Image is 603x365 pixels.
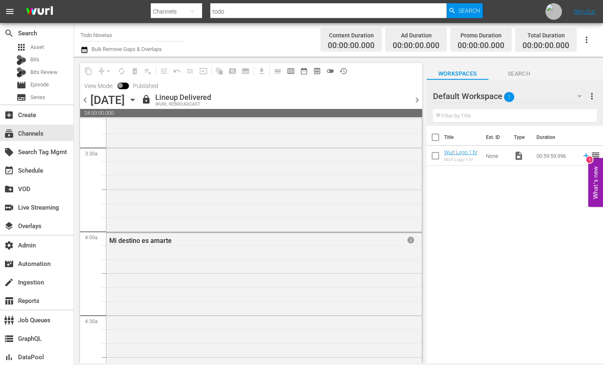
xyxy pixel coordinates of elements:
[16,42,26,52] span: Asset
[154,63,170,79] span: Customize Events
[16,55,26,65] div: Bits
[184,65,197,78] span: Fill episodes with ad slates
[115,65,128,78] span: Loop Content
[80,83,117,89] span: View Mode:
[481,126,509,149] th: Ext. ID
[170,65,184,78] span: Revert to Primary Episode
[30,68,58,76] span: Bits Review
[446,3,483,18] button: Search
[239,65,252,78] span: Create Series Block
[80,95,90,105] span: chevron_left
[532,126,581,149] th: Duration
[4,315,14,325] span: Job Queues
[427,69,488,79] span: Workspaces
[582,151,591,160] svg: Add to Schedule
[311,65,324,78] span: View Backup
[509,126,532,149] th: Type
[586,157,593,163] div: 1
[300,67,308,75] span: date_range_outlined
[587,91,597,101] span: more_vert
[141,65,154,78] span: Clear Lineup
[197,65,210,78] span: Update Metadata from Key Asset
[412,95,422,105] span: chevron_right
[533,146,578,166] td: 00:59:59.996
[82,65,95,78] span: Copy Lineup
[4,166,14,176] span: Schedule
[16,80,26,90] span: Episode
[444,126,481,149] th: Title
[458,41,504,51] span: 00:00:00.000
[545,3,562,20] img: photo.jpg
[4,334,14,344] span: GraphQL
[393,41,440,51] span: 00:00:00.000
[591,150,601,160] span: reorder
[444,149,477,155] a: Wurl Logo 1 hr
[4,277,14,287] span: Ingestion
[514,151,524,161] span: Video
[504,88,514,106] span: 1
[407,236,415,244] span: info
[328,30,375,41] div: Content Duration
[90,46,162,52] span: Bulk Remove Gaps & Overlaps
[4,129,14,139] span: Channels
[4,184,14,194] span: VOD
[16,92,26,102] span: Series
[20,2,59,21] img: ans4CAIJ8jUAAAAAAAAAAAAAAAAAAAAAAAAgQb4GAAAAAAAAAAAAAAAAAAAAAAAAJMjXAAAAAAAAAAAAAAAAAAAAAAAAgAT5G...
[252,63,268,79] span: Download as CSV
[210,63,226,79] span: Refresh All Search Blocks
[393,30,440,41] div: Ad Duration
[4,240,14,250] span: Admin
[129,83,162,89] span: Published
[444,157,477,162] div: Wurl Logo 1 hr
[483,146,511,166] td: None
[155,93,211,102] div: Lineup Delivered
[458,30,504,41] div: Promo Duration
[588,158,603,207] button: Open Feedback Widget
[141,95,151,104] span: lock
[109,237,370,245] div: Mi destino es amarte
[522,30,569,41] div: Total Duration
[337,65,350,78] span: View History
[4,296,14,306] span: Reports
[522,41,569,51] span: 00:00:00.000
[4,352,14,362] span: DataPool
[30,81,49,89] span: Episode
[4,28,14,38] span: Search
[574,8,595,15] a: Sign Out
[95,65,115,78] span: Remove Gaps & Overlaps
[4,147,14,157] span: Search Tag Mgmt
[313,67,321,75] span: preview_outlined
[339,67,348,75] span: history_outlined
[458,3,480,18] span: Search
[4,259,14,269] span: Automation
[16,67,26,77] div: Bits Review
[4,110,14,120] span: Create
[488,69,550,79] span: Search
[587,86,597,106] button: more_vert
[30,93,45,102] span: Series
[155,102,211,107] div: WURL REBROADCAST
[4,221,14,231] span: Overlays
[80,109,422,117] span: 24:00:00.000
[326,67,334,75] span: toggle_off
[30,55,39,64] span: Bits
[287,67,295,75] span: calendar_view_week_outlined
[90,93,125,107] div: [DATE]
[328,41,375,51] span: 00:00:00.000
[30,43,44,51] span: Asset
[226,65,239,78] span: Create Search Block
[433,85,589,108] div: Default Workspace
[5,7,15,16] span: menu
[128,65,141,78] span: Select an event to delete
[4,203,14,213] span: Live Streaming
